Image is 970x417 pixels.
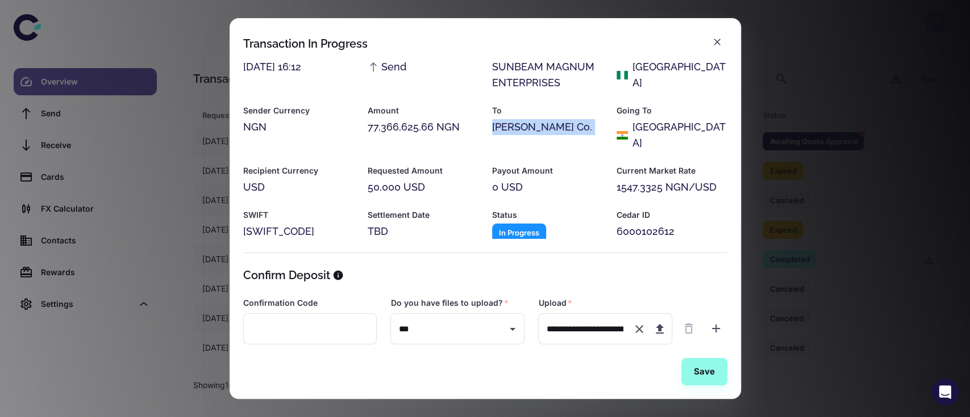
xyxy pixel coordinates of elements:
[243,267,330,284] h5: Confirm Deposit
[492,119,603,135] div: [PERSON_NAME] Co.
[368,179,478,195] div: 50,000 USD
[617,179,727,195] div: 1547.3325 NGN/USD
[492,59,603,91] div: SUNBEAM MAGNUM ENTERPRISES
[617,224,727,239] div: 6000102612
[243,37,368,50] div: Transaction In Progress
[368,104,478,117] h6: Amount
[492,227,546,238] span: In Progress
[632,59,727,91] div: [GEOGRAPHIC_DATA]
[368,165,478,177] h6: Requested Amount
[243,224,354,239] div: [SWIFT_CODE]
[243,179,354,195] div: USD
[931,378,959,406] div: Open Intercom Messenger
[617,104,727,117] h6: Going To
[492,104,603,117] h6: To
[617,209,727,221] h6: Cedar ID
[505,321,521,337] button: Open
[492,209,603,221] h6: Status
[492,179,603,195] div: 0 USD
[368,224,478,239] div: TBD
[243,59,354,75] div: [DATE] 16:12
[368,59,406,75] span: Send
[243,165,354,177] h6: Recipient Currency
[492,165,603,177] h6: Payout Amount
[243,209,354,221] h6: SWIFT
[243,119,354,135] div: NGN
[617,165,727,177] h6: Current Market Rate
[632,119,727,151] div: [GEOGRAPHIC_DATA]
[243,104,354,117] h6: Sender Currency
[368,209,478,221] h6: Settlement Date
[538,297,572,309] label: Upload
[681,358,727,385] button: Save
[390,297,508,309] label: Do you have files to upload?
[368,119,478,135] div: 77,366,625.66 NGN
[243,297,318,309] label: Confirmation Code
